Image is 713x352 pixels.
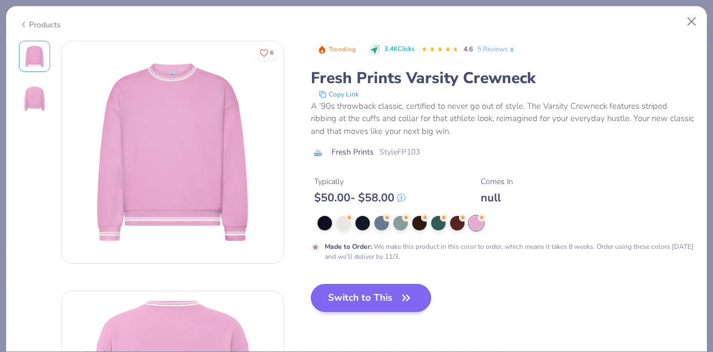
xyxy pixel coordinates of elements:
span: 3.4K Clicks [384,45,414,54]
button: Close [681,11,702,32]
img: brand logo [311,148,326,157]
span: 6 [270,50,274,56]
button: copy to clipboard [315,89,362,100]
div: A ’90s throwback classic, certified to never go out of style. The Varsity Crewneck features strip... [311,100,695,138]
div: We make this product in this color to order, which means it takes 8 weeks. Order using these colo... [325,242,695,262]
span: Style FP103 [379,146,420,158]
img: Back [21,85,48,112]
strong: Made to Order : [325,242,372,251]
div: Comes In [481,176,513,187]
button: Like [255,45,279,61]
div: Products [19,19,61,31]
button: Badge Button [312,42,362,57]
div: 4.6 Stars [421,41,459,59]
span: Trending [329,46,356,52]
div: null [481,191,513,205]
a: 5 Reviews [477,44,516,54]
img: Front [62,41,284,263]
img: Trending sort [318,45,326,54]
div: $ 50.00 - $ 58.00 [314,191,406,205]
span: 4.6 [463,45,473,54]
button: Switch to This [311,284,432,312]
div: Typically [314,176,406,187]
span: Fresh Prints [331,146,374,158]
img: Front [21,43,48,70]
div: Fresh Prints Varsity Crewneck [311,67,695,89]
